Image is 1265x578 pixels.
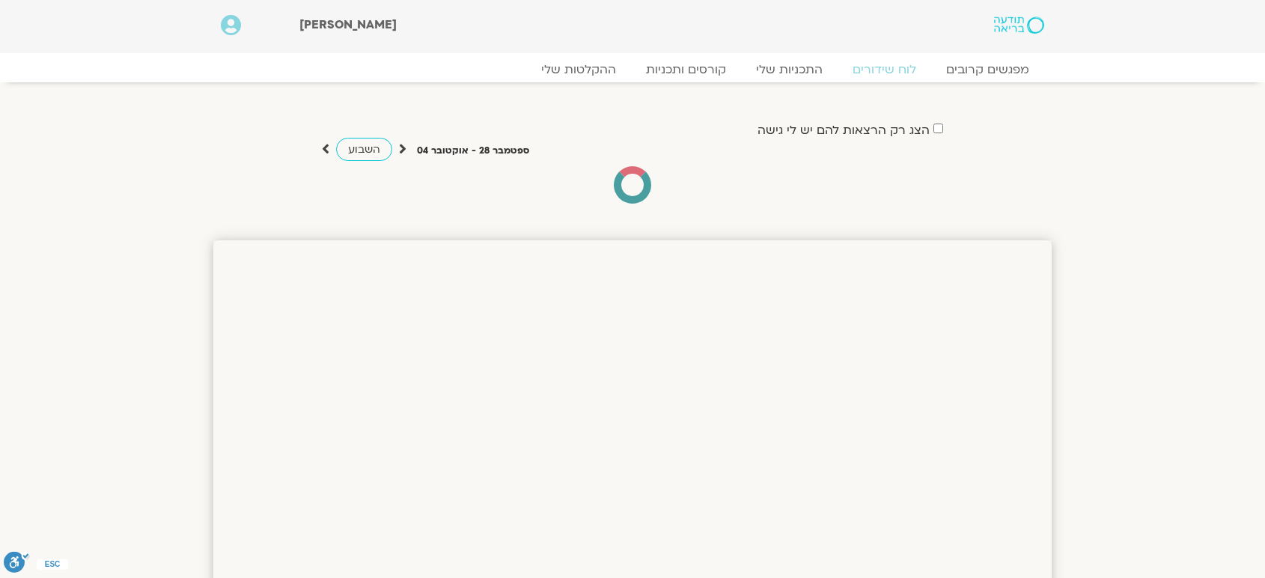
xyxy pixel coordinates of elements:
[631,62,741,77] a: קורסים ותכניות
[299,16,397,33] span: [PERSON_NAME]
[221,62,1044,77] nav: Menu
[336,138,392,161] a: השבוע
[526,62,631,77] a: ההקלטות שלי
[417,143,529,159] p: ספטמבר 28 - אוקטובר 04
[348,142,380,156] span: השבוע
[838,62,931,77] a: לוח שידורים
[758,124,930,137] label: הצג רק הרצאות להם יש לי גישה
[931,62,1044,77] a: מפגשים קרובים
[741,62,838,77] a: התכניות שלי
